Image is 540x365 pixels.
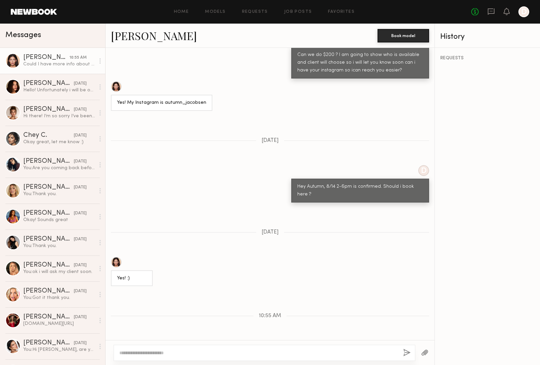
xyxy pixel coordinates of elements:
div: History [440,33,535,41]
div: [DATE] [74,262,87,269]
div: [PERSON_NAME] [23,184,74,191]
div: 10:55 AM [69,55,87,61]
div: Hi there! I’m so sorry I’ve been out of town for work. I am fully booked until the 18th, is there... [23,113,95,119]
div: You: ok i will ask my client soon. [23,269,95,275]
div: Can we do $200 ? I am going to show who is available and client will choose so i will let you kno... [297,51,423,74]
div: [PERSON_NAME] [23,262,74,269]
div: [PERSON_NAME] [23,210,74,217]
div: [PERSON_NAME] [23,80,74,87]
div: [DATE] [74,340,87,346]
div: You: Thank you. [23,243,95,249]
button: Book model [378,29,429,42]
div: [PERSON_NAME] [23,158,74,165]
span: 10:55 AM [259,313,281,319]
div: Yes! My Instagram is autumn_jacobsen [117,99,206,107]
div: [DATE] [74,132,87,139]
span: Messages [5,31,41,39]
div: [DATE] [74,288,87,295]
div: You: Hi [PERSON_NAME], are you available to shoot [DATE] 2pm-6pm? [23,346,95,353]
a: Job Posts [284,10,312,14]
div: [PERSON_NAME] [23,288,74,295]
div: [DATE] [74,184,87,191]
a: Models [205,10,226,14]
div: Yes! :) [117,275,147,282]
a: [PERSON_NAME] [111,28,197,43]
a: Book model [378,32,429,38]
div: [PERSON_NAME] [23,340,74,346]
div: [DATE] [74,158,87,165]
div: [PERSON_NAME] [23,314,74,321]
a: D [518,6,529,17]
div: Hello! Unfortunately i will be out of town the 13th-17th but would love to work with you if you n... [23,87,95,93]
div: [PERSON_NAME] [23,236,74,243]
div: [DOMAIN_NAME][URL] [23,321,95,327]
span: [DATE] [262,230,279,235]
div: You: Are you coming back before 8/14? [23,165,95,171]
div: [DATE] [74,107,87,113]
a: Home [174,10,189,14]
span: [DATE] [262,138,279,144]
a: Requests [242,10,268,14]
div: Hey Autumn, 8/14 2-6pm is confirmed. Should i book here ? [297,183,423,199]
div: Okay great, let me know :) [23,139,95,145]
div: [PERSON_NAME] [23,106,74,113]
div: [DATE] [74,236,87,243]
div: You: Thank you. [23,191,95,197]
a: Favorites [328,10,355,14]
div: [DATE] [74,210,87,217]
div: Okay! Sounds great [23,217,95,223]
div: REQUESTS [440,56,535,61]
div: You: Got it thank you. [23,295,95,301]
div: Could I have more info about the client and job? [23,61,95,67]
div: [PERSON_NAME] [23,54,69,61]
div: [DATE] [74,314,87,321]
div: Chey C. [23,132,74,139]
div: [DATE] [74,81,87,87]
